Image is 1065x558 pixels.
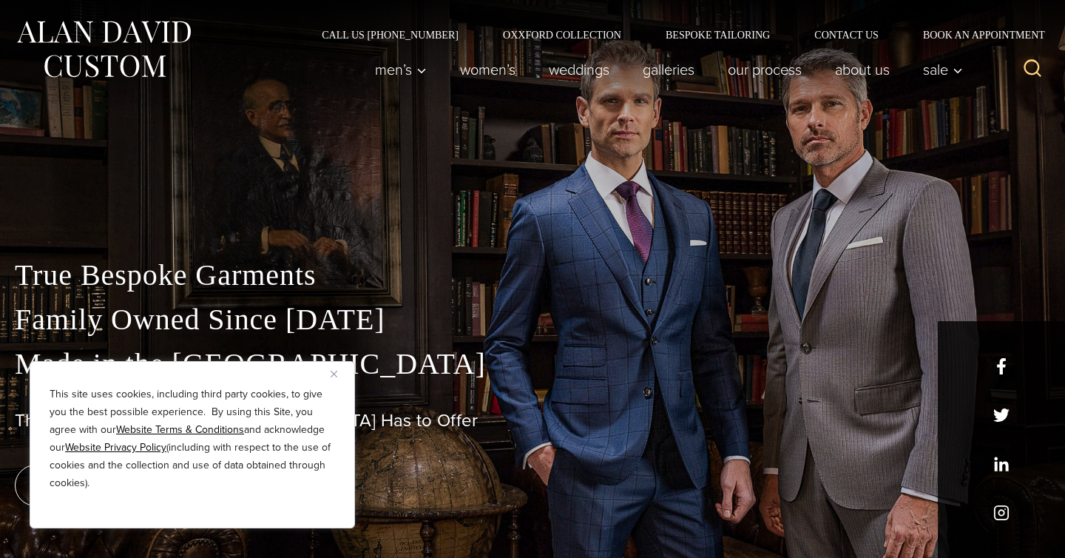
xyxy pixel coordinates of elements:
[643,30,792,40] a: Bespoke Tailoring
[901,30,1050,40] a: Book an Appointment
[375,62,427,77] span: Men’s
[819,55,907,84] a: About Us
[65,440,166,455] a: Website Privacy Policy
[626,55,711,84] a: Galleries
[481,30,643,40] a: Oxxford Collection
[15,253,1050,386] p: True Bespoke Garments Family Owned Since [DATE] Made in the [GEOGRAPHIC_DATA]
[331,371,337,377] img: Close
[300,30,1050,40] nav: Secondary Navigation
[15,465,222,506] a: book an appointment
[923,62,963,77] span: Sale
[331,365,348,383] button: Close
[1015,52,1050,87] button: View Search Form
[15,410,1050,431] h1: The Best Custom Suits [GEOGRAPHIC_DATA] Has to Offer
[532,55,626,84] a: weddings
[359,55,971,84] nav: Primary Navigation
[711,55,819,84] a: Our Process
[50,386,335,492] p: This site uses cookies, including third party cookies, to give you the best possible experience. ...
[300,30,481,40] a: Call Us [PHONE_NUMBER]
[444,55,532,84] a: Women’s
[792,30,901,40] a: Contact Us
[116,422,244,437] a: Website Terms & Conditions
[15,16,192,82] img: Alan David Custom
